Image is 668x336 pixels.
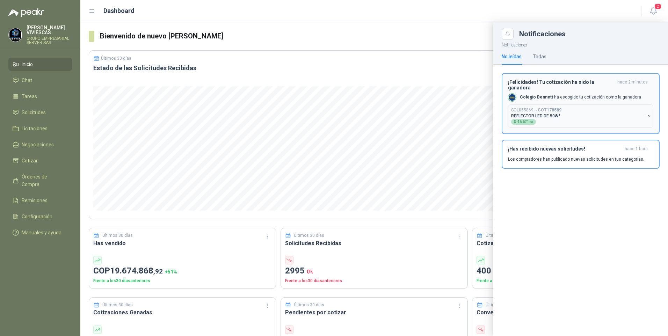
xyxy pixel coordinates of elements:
a: Solicitudes [8,106,72,119]
h3: ¡Felicidades! Tu cotización ha sido la ganadora [508,79,615,90]
a: Licitaciones [8,122,72,135]
span: Tareas [22,93,37,100]
b: COT178589 [538,108,561,112]
button: ¡Felicidades! Tu cotización ha sido la ganadorahace 2 minutos Company LogoColegio Bennett ha esco... [502,73,660,134]
img: Company Logo [508,94,516,101]
h1: Dashboard [103,6,135,16]
span: Configuración [22,213,52,220]
a: Tareas [8,90,72,103]
a: Órdenes de Compra [8,170,72,191]
span: hace 2 minutos [617,79,648,90]
button: Close [502,28,514,40]
div: Todas [533,53,546,60]
a: Negociaciones [8,138,72,151]
span: Cotizar [22,157,38,165]
span: Chat [22,76,32,84]
span: ,80 [529,120,533,124]
h3: ¡Has recibido nuevas solicitudes! [508,146,622,152]
a: Configuración [8,210,72,223]
span: 46.671 [517,120,533,124]
a: Manuales y ayuda [8,226,72,239]
p: [PERSON_NAME] VIVIESCAS [27,25,72,35]
p: REFLECTOR LED DE 50W* [511,114,560,118]
img: Logo peakr [8,8,44,17]
p: ha escogido tu cotización como la ganadora [520,94,641,100]
a: Chat [8,74,72,87]
span: Inicio [22,60,33,68]
p: Notificaciones [493,40,668,49]
div: $ [511,119,536,125]
button: SOL055869→COT178589REFLECTOR LED DE 50W*$46.671,80 [508,104,653,128]
div: Notificaciones [519,30,660,37]
img: Company Logo [9,28,22,42]
button: 2 [647,5,660,17]
b: Colegio Bennett [520,95,553,100]
span: Órdenes de Compra [22,173,65,188]
button: ¡Has recibido nuevas solicitudes!hace 1 hora Los compradores han publicado nuevas solicitudes en ... [502,140,660,169]
span: Manuales y ayuda [22,229,61,236]
span: hace 1 hora [625,146,648,152]
span: Licitaciones [22,125,48,132]
div: No leídas [502,53,522,60]
a: Inicio [8,58,72,71]
a: Cotizar [8,154,72,167]
span: Solicitudes [22,109,46,116]
p: Los compradores han publicado nuevas solicitudes en tus categorías. [508,156,644,162]
span: 2 [654,3,662,10]
a: Remisiones [8,194,72,207]
p: SOL055869 → [511,108,561,113]
span: Remisiones [22,197,48,204]
span: Negociaciones [22,141,54,148]
p: GRUPO EMPRESARIAL SERVER SAS [27,36,72,45]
